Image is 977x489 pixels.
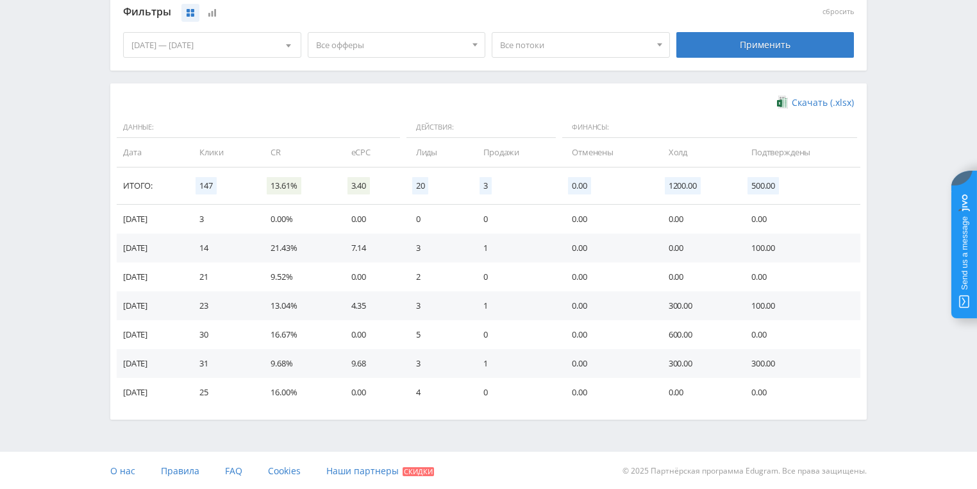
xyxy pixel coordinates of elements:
span: Правила [161,465,199,477]
td: 0.00 [656,378,739,407]
td: 0.00 [559,320,656,349]
td: 2 [403,262,471,291]
td: [DATE] [117,291,187,320]
td: 0.00 [559,291,656,320]
td: 3 [403,234,471,262]
td: 0.00 [656,234,739,262]
span: Все офферы [316,33,466,57]
td: 0.00 [656,205,739,234]
td: 300.00 [656,349,739,378]
td: 0.00 [739,320,860,349]
td: 0 [471,320,559,349]
td: Дата [117,138,187,167]
span: Действия: [406,117,556,139]
span: Наши партнеры [326,465,399,477]
td: 0.00 [739,205,860,234]
td: 25 [187,378,258,407]
td: 5 [403,320,471,349]
td: 30 [187,320,258,349]
td: 0.00 [559,349,656,378]
td: 16.67% [258,320,338,349]
td: 0 [471,205,559,234]
span: 147 [196,177,217,194]
td: CR [258,138,338,167]
span: Все потоки [500,33,650,57]
span: Cookies [268,465,301,477]
span: Данные: [117,117,400,139]
td: 31 [187,349,258,378]
td: 9.52% [258,262,338,291]
td: 0.00 [559,262,656,291]
td: 1 [471,349,559,378]
span: О нас [110,465,135,477]
img: xlsx [777,96,788,108]
td: 16.00% [258,378,338,407]
td: Отменены [559,138,656,167]
td: [DATE] [117,205,187,234]
td: 0.00% [258,205,338,234]
td: 23 [187,291,258,320]
td: 600.00 [656,320,739,349]
td: 300.00 [739,349,860,378]
td: 4.35 [338,291,403,320]
td: [DATE] [117,320,187,349]
button: сбросить [823,8,854,16]
span: Скидки [403,467,434,476]
td: Клики [187,138,258,167]
span: 20 [412,177,429,194]
a: Скачать (.xlsx) [777,96,854,109]
span: Финансы: [562,117,857,139]
td: 7.14 [338,234,403,262]
div: [DATE] — [DATE] [124,33,301,57]
td: 0.00 [338,320,403,349]
td: 0.00 [338,262,403,291]
td: 3 [403,291,471,320]
td: 14 [187,234,258,262]
span: FAQ [225,465,242,477]
td: 1 [471,234,559,262]
td: 3 [187,205,258,234]
td: Итого: [117,167,187,205]
td: 0.00 [559,378,656,407]
td: 0.00 [338,205,403,234]
td: 0.00 [338,378,403,407]
span: 3.40 [347,177,370,194]
td: 0.00 [656,262,739,291]
td: 0 [403,205,471,234]
td: 1 [471,291,559,320]
td: 21 [187,262,258,291]
td: 0 [471,378,559,407]
td: 0 [471,262,559,291]
td: [DATE] [117,262,187,291]
td: Холд [656,138,739,167]
td: 100.00 [739,291,860,320]
td: eCPC [338,138,403,167]
td: 0.00 [739,378,860,407]
td: 300.00 [656,291,739,320]
td: 3 [403,349,471,378]
td: Лиды [403,138,471,167]
td: 100.00 [739,234,860,262]
td: 9.68 [338,349,403,378]
td: 13.04% [258,291,338,320]
span: Скачать (.xlsx) [792,98,854,108]
span: 0.00 [568,177,590,194]
td: Подтверждены [739,138,860,167]
td: [DATE] [117,378,187,407]
td: 9.68% [258,349,338,378]
td: [DATE] [117,234,187,262]
td: [DATE] [117,349,187,378]
td: Продажи [471,138,559,167]
span: 500.00 [747,177,779,194]
span: 1200.00 [665,177,701,194]
td: 21.43% [258,234,338,262]
td: 4 [403,378,471,407]
div: Применить [676,32,855,58]
span: 3 [480,177,492,194]
td: 0.00 [739,262,860,291]
td: 0.00 [559,205,656,234]
td: 0.00 [559,234,656,262]
span: 13.61% [267,177,301,194]
div: Фильтры [123,3,670,22]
